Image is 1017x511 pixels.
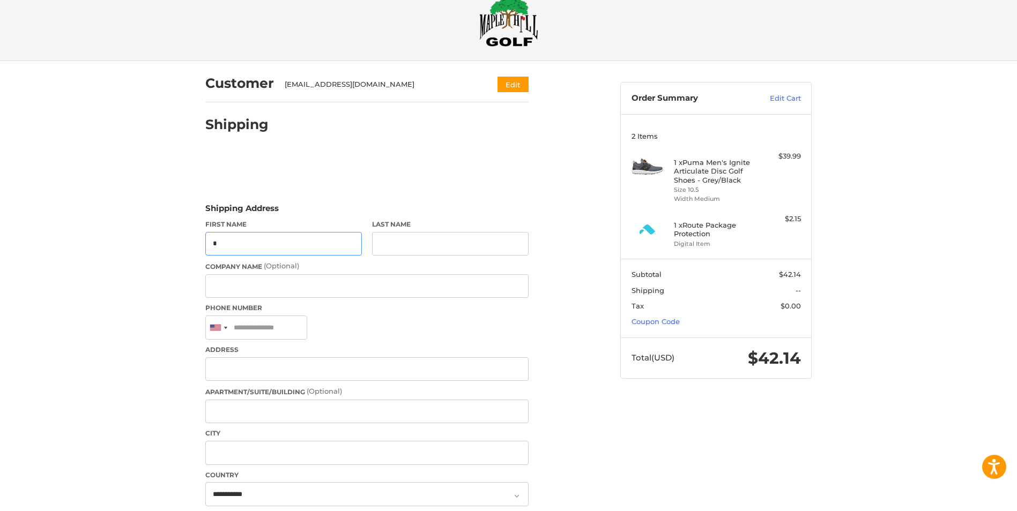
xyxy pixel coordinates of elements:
[674,194,756,204] li: Width Medium
[747,93,801,104] a: Edit Cart
[205,116,269,133] h2: Shipping
[205,470,529,480] label: Country
[632,132,801,140] h3: 2 Items
[372,220,529,229] label: Last Name
[759,151,801,162] div: $39.99
[674,239,756,249] li: Digital Item
[205,75,274,92] h2: Customer
[632,93,747,104] h3: Order Summary
[632,302,644,310] span: Tax
[632,286,664,295] span: Shipping
[674,221,756,238] h4: 1 x Route Package Protection
[674,185,756,194] li: Size 10.5
[781,302,801,310] span: $0.00
[205,220,362,229] label: First Name
[307,387,342,395] small: (Optional)
[206,316,231,339] div: United States: +1
[796,286,801,295] span: --
[205,303,529,313] label: Phone Number
[205,202,279,220] legend: Shipping Address
[632,352,674,363] span: Total (USD)
[632,317,680,326] a: Coupon Code
[205,386,529,397] label: Apartment/Suite/Building
[748,348,801,368] span: $42.14
[264,261,299,270] small: (Optional)
[759,214,801,224] div: $2.15
[674,158,756,184] h4: 1 x Puma Men's Ignite Articulate Disc Golf Shoes - Grey/Black
[205,429,529,438] label: City
[205,261,529,272] label: Company Name
[498,77,529,92] button: Edit
[285,79,477,90] div: [EMAIL_ADDRESS][DOMAIN_NAME]
[205,345,529,355] label: Address
[779,270,801,279] span: $42.14
[632,270,662,279] span: Subtotal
